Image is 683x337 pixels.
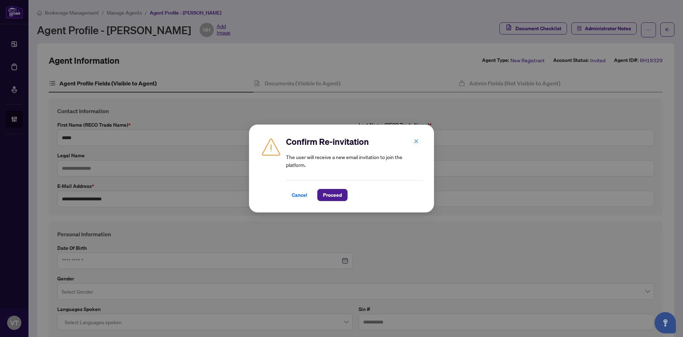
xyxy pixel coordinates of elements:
article: The user will receive a new email invitation to join the platform. [286,153,423,169]
img: Caution Icon [260,136,282,157]
button: Cancel [286,189,313,201]
h2: Confirm Re-invitation [286,136,423,147]
span: Proceed [323,189,342,201]
button: Proceed [317,189,348,201]
span: close [414,139,419,144]
button: Open asap [655,312,676,333]
span: Cancel [292,189,307,201]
